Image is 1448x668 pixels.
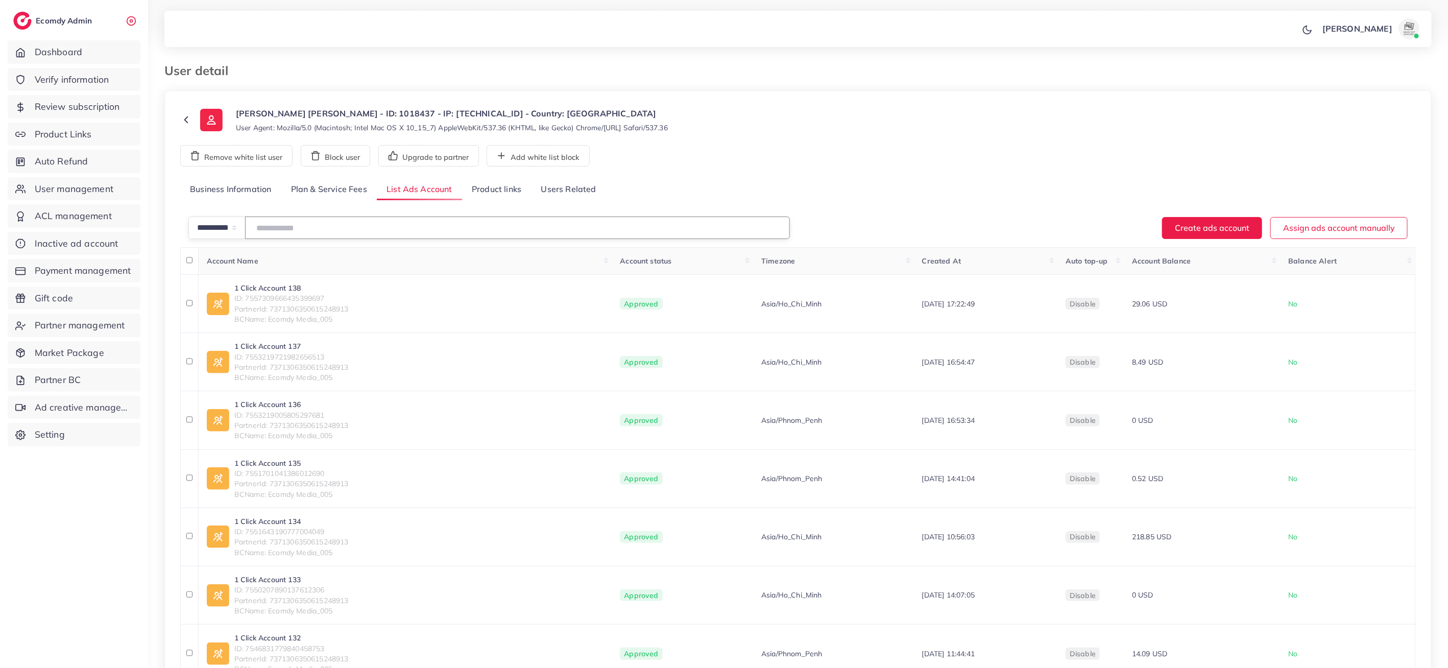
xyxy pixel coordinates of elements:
span: PartnerId: 7371306350615248913 [234,654,349,664]
span: Verify information [35,73,109,86]
button: Add white list block [487,145,590,166]
span: Account status [620,256,671,266]
img: ic-ad-info.7fc67b75.svg [207,584,229,607]
span: Approved [620,356,662,368]
img: ic-user-info.36bf1079.svg [200,109,223,131]
span: 0.52 USD [1132,474,1163,483]
span: No [1288,299,1297,308]
span: ID: 7553219721982656513 [234,352,349,362]
a: Auto Refund [8,150,140,173]
h2: Ecomdy Admin [36,16,94,26]
span: 0 USD [1132,416,1153,425]
a: ACL management [8,204,140,228]
a: 1 Click Account 136 [234,399,349,410]
a: Dashboard [8,40,140,64]
a: Payment management [8,259,140,282]
span: Approved [620,472,662,485]
span: PartnerId: 7371306350615248913 [234,595,349,606]
span: BCName: Ecomdy Media_005 [234,431,349,441]
button: Block user [301,145,370,166]
span: User management [35,182,113,196]
img: logo [13,12,32,30]
span: 218.85 USD [1132,532,1172,541]
span: [DATE] 11:44:41 [922,649,975,658]
span: PartnerId: 7371306350615248913 [234,479,349,489]
a: Partner management [8,314,140,337]
img: ic-ad-info.7fc67b75.svg [207,467,229,490]
a: Product links [462,179,531,201]
span: disable [1070,416,1096,425]
span: 29.06 USD [1132,299,1167,308]
a: logoEcomdy Admin [13,12,94,30]
span: Market Package [35,346,104,360]
img: ic-ad-info.7fc67b75.svg [207,409,229,432]
small: User Agent: Mozilla/5.0 (Macintosh; Intel Mac OS X 10_15_7) AppleWebKit/537.36 (KHTML, like Gecko... [236,123,668,133]
button: Remove white list user [180,145,293,166]
span: ID: 7553219005805297681 [234,410,349,420]
span: Payment management [35,264,131,277]
p: [PERSON_NAME] [1322,22,1392,35]
p: [PERSON_NAME] [PERSON_NAME] - ID: 1018437 - IP: [TECHNICAL_ID] - Country: [GEOGRAPHIC_DATA] [236,107,668,120]
a: 1 Click Account 132 [234,633,349,643]
h3: User detail [164,63,236,78]
span: [DATE] 14:07:05 [922,590,975,600]
span: BCName: Ecomdy Media_005 [234,606,349,616]
span: No [1288,590,1297,600]
a: [PERSON_NAME]avatar [1317,18,1423,39]
span: Approved [620,589,662,602]
a: 1 Click Account 138 [234,283,349,293]
span: No [1288,532,1297,541]
span: Ad creative management [35,401,133,414]
span: PartnerId: 7371306350615248913 [234,537,349,547]
span: Review subscription [35,100,120,113]
span: Approved [620,414,662,426]
span: disable [1070,357,1096,367]
span: [DATE] 16:53:34 [922,416,975,425]
span: Asia/Ho_Chi_Minh [761,299,822,309]
a: Gift code [8,287,140,310]
span: BCName: Ecomdy Media_005 [234,372,349,383]
a: Business Information [180,179,281,201]
span: disable [1070,649,1096,658]
a: Ad creative management [8,396,140,419]
span: Balance Alert [1288,256,1337,266]
span: ID: 7551701041386012690 [234,468,349,479]
img: ic-ad-info.7fc67b75.svg [207,293,229,315]
span: PartnerId: 7371306350615248913 [234,420,349,431]
span: ACL management [35,209,112,223]
span: ID: 7546831779840458753 [234,643,349,654]
span: PartnerId: 7371306350615248913 [234,362,349,372]
span: Created At [922,256,961,266]
a: Partner BC [8,368,140,392]
span: Approved [620,531,662,543]
a: 1 Click Account 134 [234,516,349,527]
span: 8.49 USD [1132,357,1163,367]
span: PartnerId: 7371306350615248913 [234,304,349,314]
a: 1 Click Account 137 [234,341,349,351]
button: Upgrade to partner [378,145,479,166]
span: BCName: Ecomdy Media_005 [234,489,349,499]
span: No [1288,649,1297,658]
a: List Ads Account [377,179,462,201]
a: Product Links [8,123,140,146]
span: Auto Refund [35,155,88,168]
span: No [1288,416,1297,425]
a: Users Related [531,179,606,201]
span: Asia/Phnom_Penh [761,649,822,659]
span: Gift code [35,292,73,305]
a: Plan & Service Fees [281,179,377,201]
a: 1 Click Account 133 [234,575,349,585]
a: 1 Click Account 135 [234,458,349,468]
span: BCName: Ecomdy Media_005 [234,314,349,324]
span: [DATE] 14:41:04 [922,474,975,483]
span: Setting [35,428,65,441]
span: disable [1070,299,1096,308]
span: Partner management [35,319,125,332]
a: Inactive ad account [8,232,140,255]
span: disable [1070,591,1096,600]
a: Setting [8,423,140,446]
span: Asia/Ho_Chi_Minh [761,532,822,542]
a: User management [8,177,140,201]
span: Asia/Phnom_Penh [761,473,822,484]
span: Auto top-up [1066,256,1108,266]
